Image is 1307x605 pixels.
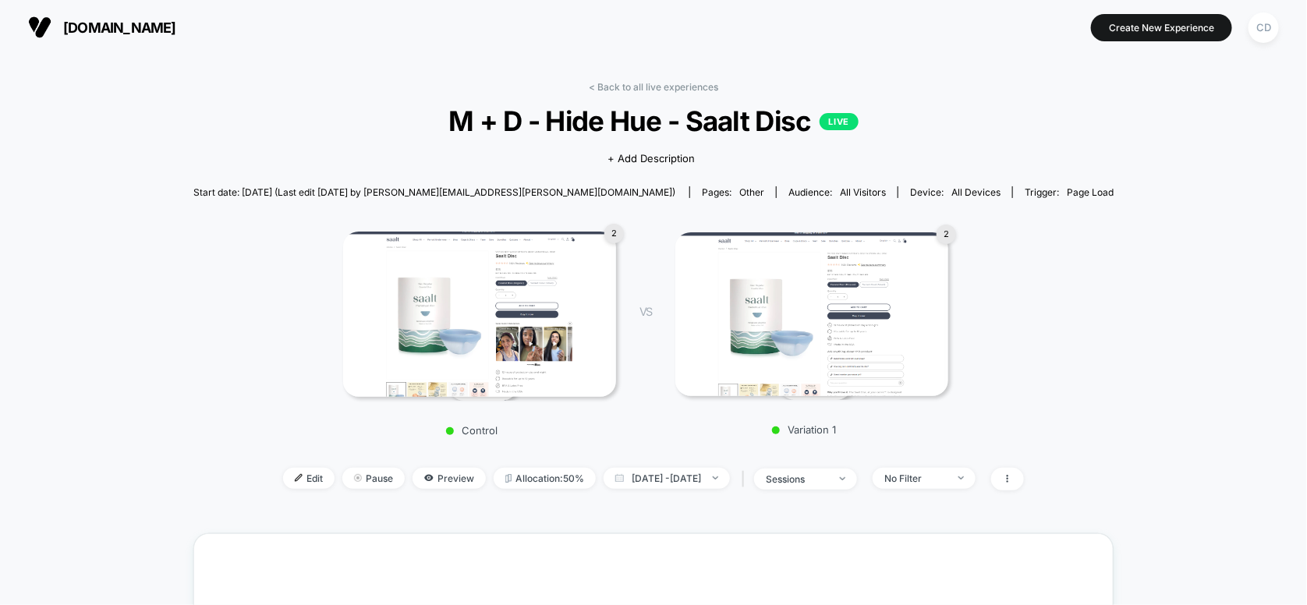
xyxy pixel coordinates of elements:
span: Page Load [1067,186,1114,198]
button: Create New Experience [1091,14,1232,41]
div: 2 [937,225,956,244]
img: end [840,477,845,480]
img: Control main [343,232,616,397]
span: other [739,186,764,198]
span: All Visitors [840,186,886,198]
img: Visually logo [28,16,51,39]
div: Audience: [788,186,886,198]
span: VS [639,305,652,318]
span: Start date: [DATE] (Last edit [DATE] by [PERSON_NAME][EMAIL_ADDRESS][PERSON_NAME][DOMAIN_NAME]) [193,186,676,198]
span: all devices [951,186,1001,198]
p: Control [335,424,608,437]
img: Variation 1 main [675,232,948,396]
img: edit [295,474,303,482]
span: | [738,468,754,490]
span: Pause [342,468,405,489]
div: No Filter [884,472,947,484]
p: Variation 1 [668,423,940,436]
span: + Add Description [607,151,695,167]
span: [DATE] - [DATE] [604,468,730,489]
img: end [354,474,362,482]
div: 2 [604,224,624,243]
button: CD [1244,12,1284,44]
span: Edit [283,468,335,489]
a: < Back to all live experiences [589,81,718,93]
img: end [713,476,718,479]
div: Pages: [702,186,764,198]
div: sessions [766,473,828,485]
span: M + D - Hide Hue - Saalt Disc [239,104,1068,137]
span: Device: [898,186,1012,198]
img: end [958,476,964,479]
img: rebalance [505,474,512,483]
div: CD [1249,12,1279,43]
span: Preview [413,468,486,489]
span: [DOMAIN_NAME] [63,19,176,36]
img: calendar [615,474,624,482]
p: LIVE [820,113,859,130]
div: Trigger: [1025,186,1114,198]
span: Allocation: 50% [494,468,596,489]
button: [DOMAIN_NAME] [23,15,181,40]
